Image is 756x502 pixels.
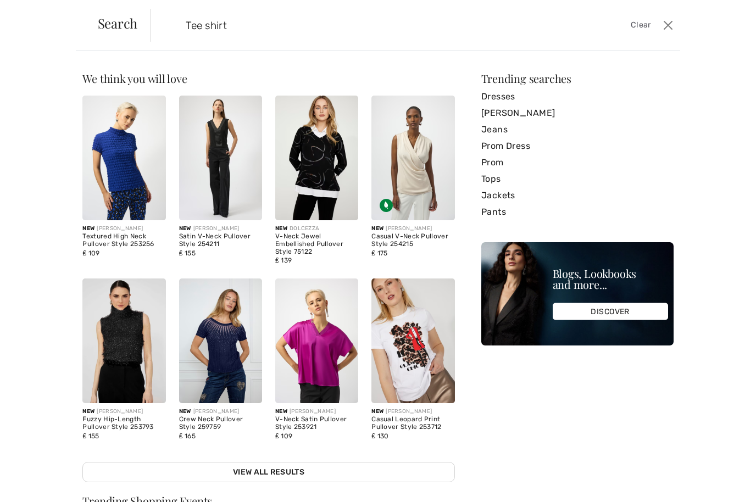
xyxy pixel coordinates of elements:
img: Sustainable Fabric [380,199,393,212]
span: Clear [631,19,651,31]
span: New [179,225,191,232]
div: Casual V-Neck Pullover Style 254215 [371,233,454,248]
div: DISCOVER [553,303,668,320]
a: Prom [481,154,674,171]
input: TYPE TO SEARCH [177,9,539,42]
span: Search [98,16,138,30]
div: [PERSON_NAME] [371,225,454,233]
div: Satin V-Neck Pullover Style 254211 [179,233,262,248]
div: [PERSON_NAME] [371,408,454,416]
a: View All Results [82,462,454,482]
span: ₤ 175 [371,249,387,257]
img: Fuzzy Hip-Length Pullover Style 253793. Black [82,278,165,403]
span: ₤ 165 [179,432,196,440]
img: V-Neck Jewel Embellished Pullover Style 75122. As sample [275,96,358,220]
div: [PERSON_NAME] [275,408,358,416]
span: We think you will love [82,71,187,86]
div: Fuzzy Hip-Length Pullover Style 253793 [82,416,165,431]
div: Textured High Neck Pullover Style 253256 [82,233,165,248]
div: Trending searches [481,73,674,84]
span: New [275,225,287,232]
div: [PERSON_NAME] [179,408,262,416]
span: ₤ 109 [82,249,99,257]
img: Crew Neck Pullover Style 259759. Midnight [179,278,262,403]
div: V-Neck Satin Pullover Style 253921 [275,416,358,431]
span: New [371,225,383,232]
img: Satin V-Neck Pullover Style 254211. Black [179,96,262,220]
a: Pants [481,204,674,220]
div: Blogs, Lookbooks and more... [553,268,668,290]
div: Casual Leopard Print Pullover Style 253712 [371,416,454,431]
div: [PERSON_NAME] [179,225,262,233]
span: ₤ 139 [275,256,292,264]
span: New [179,408,191,415]
a: Tops [481,171,674,187]
img: Textured High Neck Pullover Style 253256. Vanilla 30 [82,96,165,220]
img: Casual V-Neck Pullover Style 254215. Black [371,96,454,220]
span: New [371,408,383,415]
span: ₤ 155 [179,249,196,257]
div: V-Neck Jewel Embellished Pullover Style 75122 [275,233,358,255]
img: Blogs, Lookbooks and more... [481,242,674,345]
div: Crew Neck Pullover Style 259759 [179,416,262,431]
a: Prom Dress [481,138,674,154]
span: New [82,225,94,232]
img: V-Neck Satin Pullover Style 253921. Black [275,278,358,403]
span: ₤ 130 [371,432,388,440]
a: Jackets [481,187,674,204]
span: ₤ 155 [82,432,99,440]
div: [PERSON_NAME] [82,225,165,233]
a: [PERSON_NAME] [481,105,674,121]
span: New [275,408,287,415]
button: Close [660,16,676,34]
span: New [82,408,94,415]
div: DOLCEZZA [275,225,358,233]
span: ₤ 109 [275,432,292,440]
a: Jeans [481,121,674,138]
img: Casual Leopard Print Pullover Style 253712. White [371,278,454,403]
div: [PERSON_NAME] [82,408,165,416]
a: Dresses [481,88,674,105]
